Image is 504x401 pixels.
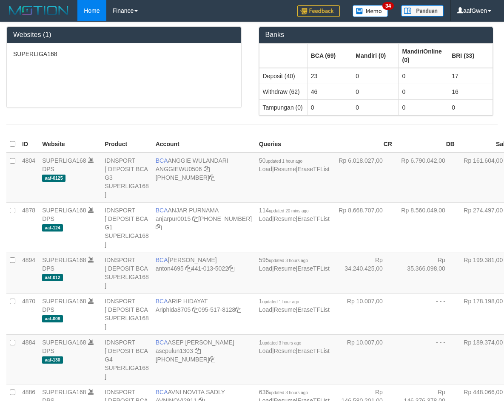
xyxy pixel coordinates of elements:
[39,202,101,252] td: DPS
[156,207,168,214] span: BCA
[13,50,235,58] p: SUPERLIGA168
[204,166,210,172] a: Copy ANGGIEWU0506 to clipboard
[259,389,308,395] span: 636
[19,293,39,334] td: 4870
[156,166,202,172] a: ANGGIEWU0506
[19,334,39,384] td: 4884
[396,334,458,384] td: - - -
[42,175,65,182] span: aaf-0125
[192,306,198,313] a: Copy Ariphida8705 to clipboard
[185,265,191,272] a: Copy anton4695 to clipboard
[42,339,86,346] a: SUPERLIGA168
[42,315,63,322] span: aaf-008
[101,334,152,384] td: IDNSPORT [ DEPOSIT BCA G4 SUPERLIGA168 ]
[259,298,299,305] span: 1
[39,293,101,334] td: DPS
[269,258,308,263] span: updated 3 hours ago
[396,136,458,152] th: DB
[156,389,168,395] span: BCA
[333,293,396,334] td: Rp 10.007,00
[156,306,191,313] a: Ariphida8705
[156,224,162,231] a: Copy 4062281620 to clipboard
[274,306,296,313] a: Resume
[399,99,448,115] td: 0
[152,202,256,252] td: ANJAR PURNAMA [PHONE_NUMBER]
[42,274,63,281] span: aaf-012
[192,215,198,222] a: Copy anjarpur0015 to clipboard
[259,339,330,354] span: | |
[333,334,396,384] td: Rp 10.007,00
[256,136,333,152] th: Queries
[382,2,394,10] span: 34
[152,252,256,293] td: [PERSON_NAME] 441-013-5022
[399,43,448,68] th: Group: activate to sort column ascending
[19,152,39,203] td: 4804
[259,257,330,272] span: | |
[156,215,191,222] a: anjarpur0015
[101,152,152,203] td: IDNSPORT [ DEPOSIT BCA G3 SUPERLIGA168 ]
[352,99,399,115] td: 0
[259,84,307,99] td: Withdraw (62)
[297,215,329,222] a: EraseTFList
[297,166,329,172] a: EraseTFList
[448,68,493,84] td: 17
[156,298,168,305] span: BCA
[42,356,63,364] span: aaf-130
[274,265,296,272] a: Resume
[259,166,272,172] a: Load
[307,43,352,68] th: Group: activate to sort column ascending
[156,347,193,354] a: asepulun1303
[333,252,396,293] td: Rp 34.240.425,00
[19,252,39,293] td: 4894
[307,99,352,115] td: 0
[259,347,272,354] a: Load
[101,293,152,334] td: IDNSPORT [ DEPOSIT BCA SUPERLIGA168 ]
[152,152,256,203] td: ANGGIE WULANDARI [PHONE_NUMBER]
[274,347,296,354] a: Resume
[352,68,399,84] td: 0
[42,298,86,305] a: SUPERLIGA168
[39,334,101,384] td: DPS
[333,202,396,252] td: Rp 8.668.707,00
[6,4,71,17] img: MOTION_logo.png
[353,5,388,17] img: Button%20Memo.svg
[156,257,168,263] span: BCA
[448,84,493,99] td: 16
[265,159,302,164] span: updated 1 hour ago
[259,43,307,68] th: Group: activate to sort column ascending
[259,257,308,263] span: 595
[259,265,272,272] a: Load
[307,68,352,84] td: 23
[401,5,444,17] img: panduan.png
[39,136,101,152] th: Website
[209,356,215,363] a: Copy 4062281875 to clipboard
[101,252,152,293] td: IDNSPORT [ DEPOSIT BCA SUPERLIGA168 ]
[156,157,168,164] span: BCA
[101,202,152,252] td: IDNSPORT [ DEPOSIT BCA G1 SUPERLIGA168 ]
[399,84,448,99] td: 0
[297,306,329,313] a: EraseTFList
[39,152,101,203] td: DPS
[228,265,234,272] a: Copy 4410135022 to clipboard
[19,202,39,252] td: 4878
[152,136,256,152] th: Account
[42,157,86,164] a: SUPERLIGA168
[235,306,241,313] a: Copy 0955178128 to clipboard
[259,339,302,346] span: 1
[101,136,152,152] th: Product
[396,202,458,252] td: Rp 8.560.049,00
[307,84,352,99] td: 46
[152,334,256,384] td: ASEP [PERSON_NAME] [PHONE_NUMBER]
[42,224,63,232] span: aaf-124
[448,99,493,115] td: 0
[259,68,307,84] td: Deposit (40)
[19,136,39,152] th: ID
[42,389,86,395] a: SUPERLIGA168
[333,152,396,203] td: Rp 6.018.027,00
[42,257,86,263] a: SUPERLIGA168
[259,298,330,313] span: | |
[259,157,302,164] span: 50
[448,43,493,68] th: Group: activate to sort column ascending
[259,306,272,313] a: Load
[39,252,101,293] td: DPS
